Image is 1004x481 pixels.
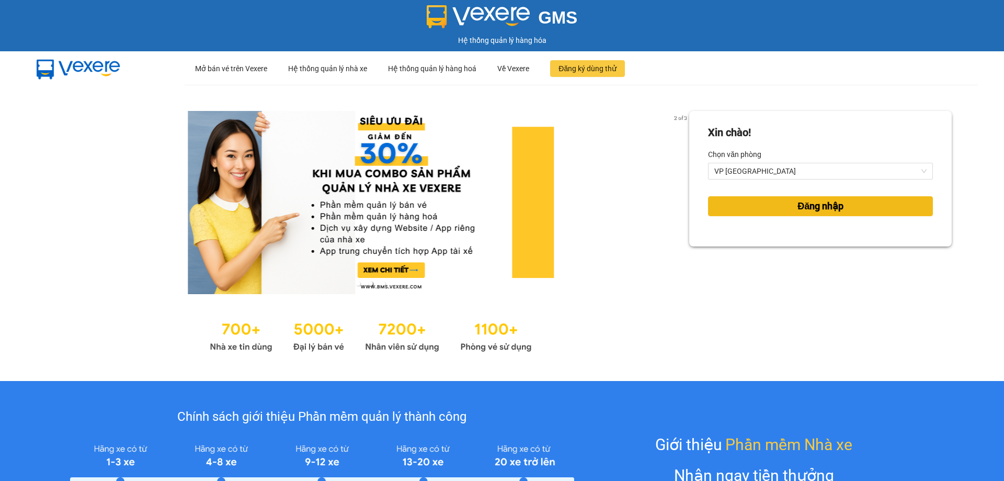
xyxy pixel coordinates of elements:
button: previous slide / item [52,111,67,294]
div: Hệ thống quản lý hàng hoá [388,52,476,85]
li: slide item 2 [369,282,373,286]
span: VP Mỹ Đình [714,163,927,179]
div: Giới thiệu [655,432,852,457]
button: next slide / item [675,111,689,294]
button: Đăng ký dùng thử [550,60,625,77]
span: Phần mềm Nhà xe [725,432,852,457]
span: Đăng nhập [797,199,843,214]
li: slide item 1 [356,282,360,286]
div: Về Vexere [497,52,529,85]
span: GMS [538,8,577,27]
span: Đăng ký dùng thử [558,63,617,74]
div: Xin chào! [708,125,751,141]
div: Chính sách giới thiệu Phần mềm quản lý thành công [70,407,574,427]
div: Hệ thống quản lý nhà xe [288,52,367,85]
a: GMS [427,16,578,24]
img: mbUUG5Q.png [26,51,131,86]
div: Mở bán vé trên Vexere [195,52,267,85]
img: logo 2 [427,5,530,28]
p: 2 of 3 [671,111,689,125]
li: slide item 3 [381,282,385,286]
div: Hệ thống quản lý hàng hóa [3,35,1001,46]
button: Đăng nhập [708,196,933,216]
img: Statistics.png [210,315,532,355]
label: Chọn văn phòng [708,146,761,163]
